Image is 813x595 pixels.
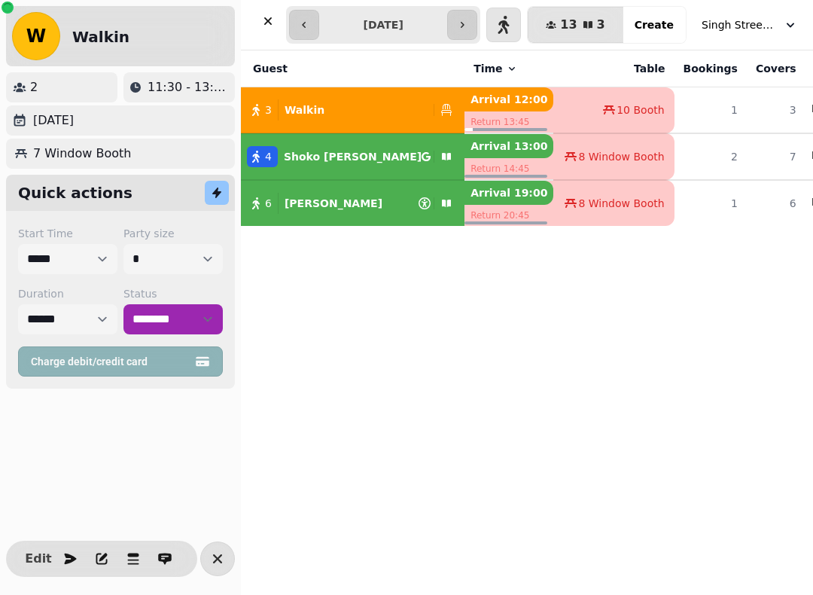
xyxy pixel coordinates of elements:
button: 6[PERSON_NAME] [241,185,464,221]
span: Singh Street Bruntsfield [702,17,777,32]
label: Status [123,286,223,301]
td: 6 [747,180,805,226]
span: Create [635,20,674,30]
button: 3Walkin [241,92,464,128]
p: 7 Window Booth [33,145,131,163]
span: 6 [265,196,272,211]
span: 3 [597,19,605,31]
button: Charge debit/credit card [18,346,223,377]
p: Return 20:45 [464,205,553,226]
p: Arrival 13:00 [464,134,553,158]
th: Bookings [674,50,747,87]
td: 1 [674,87,747,134]
p: Shoko [PERSON_NAME] [284,149,422,164]
button: Singh Street Bruntsfield [693,11,807,38]
span: Time [473,61,502,76]
p: [PERSON_NAME] [285,196,382,211]
label: Start Time [18,226,117,241]
span: Edit [29,553,47,565]
span: 8 Window Booth [578,196,664,211]
p: Return 14:45 [464,158,553,179]
button: 4Shoko [PERSON_NAME] [241,139,464,175]
td: 2 [674,133,747,180]
button: Edit [23,544,53,574]
p: [DATE] [33,111,74,130]
h2: Walkin [72,26,129,47]
h2: Quick actions [18,182,132,203]
button: 133 [528,7,623,43]
button: Time [473,61,517,76]
td: 1 [674,180,747,226]
span: 3 [265,102,272,117]
p: Return 13:45 [464,111,553,133]
th: Table [553,50,674,87]
th: Guest [241,50,464,87]
span: 4 [265,149,272,164]
label: Party size [123,226,223,241]
th: Covers [747,50,805,87]
p: 2 [30,78,38,96]
p: Arrival 12:00 [464,87,553,111]
td: 3 [747,87,805,134]
p: 11:30 - 13:15 [148,78,229,96]
td: 7 [747,133,805,180]
span: Charge debit/credit card [31,356,192,367]
span: 13 [560,19,577,31]
p: Walkin [285,102,324,117]
span: W [26,27,46,45]
span: 10 Booth [617,102,664,117]
label: Duration [18,286,117,301]
span: 8 Window Booth [578,149,664,164]
p: Arrival 19:00 [464,181,553,205]
button: Create [623,7,686,43]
